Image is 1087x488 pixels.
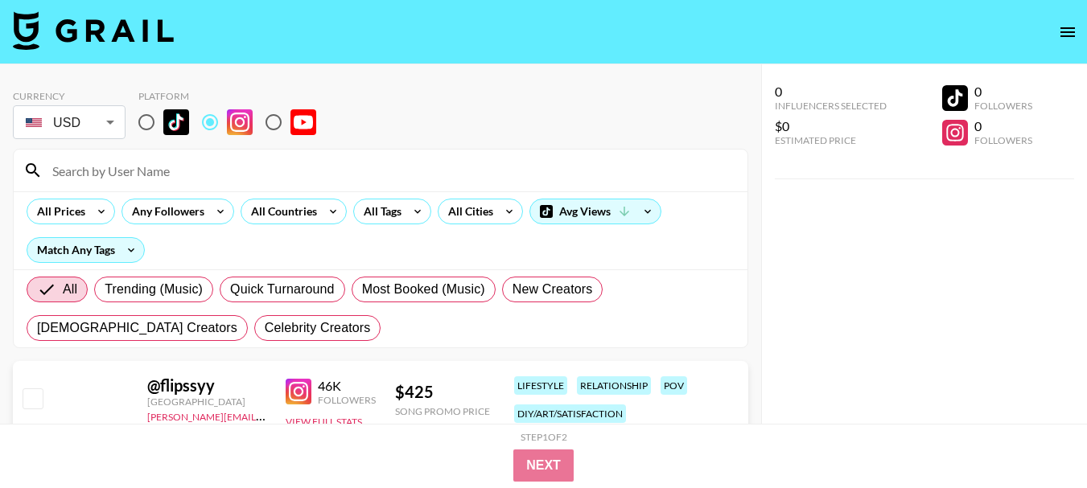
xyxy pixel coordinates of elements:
[138,90,329,102] div: Platform
[318,378,376,394] div: 46K
[230,280,335,299] span: Quick Turnaround
[27,238,144,262] div: Match Any Tags
[514,376,567,395] div: lifestyle
[530,199,661,223] div: Avg Views
[43,158,738,183] input: Search by User Name
[105,280,203,299] span: Trending (Music)
[122,199,208,223] div: Any Followers
[290,109,316,135] img: YouTube
[395,405,490,417] div: Song Promo Price
[63,280,77,299] span: All
[241,199,320,223] div: All Countries
[775,134,887,146] div: Estimated Price
[974,100,1032,112] div: Followers
[521,431,567,443] div: Step 1 of 2
[513,449,574,482] button: Next
[147,375,266,396] div: @ flipssyy
[514,404,626,423] div: diy/art/satisfaction
[163,109,189,135] img: TikTok
[661,376,687,395] div: pov
[265,318,371,338] span: Celebrity Creators
[1052,16,1084,48] button: open drawer
[513,280,593,299] span: New Creators
[362,280,485,299] span: Most Booked (Music)
[974,134,1032,146] div: Followers
[286,379,311,404] img: Instagram
[439,199,496,223] div: All Cities
[395,382,490,402] div: $ 425
[775,100,887,112] div: Influencers Selected
[13,90,126,102] div: Currency
[16,109,122,137] div: USD
[286,416,362,428] button: View Full Stats
[147,408,385,423] a: [PERSON_NAME][EMAIL_ADDRESS][DOMAIN_NAME]
[147,396,266,408] div: [GEOGRAPHIC_DATA]
[27,199,89,223] div: All Prices
[37,318,237,338] span: [DEMOGRAPHIC_DATA] Creators
[974,84,1032,100] div: 0
[227,109,253,135] img: Instagram
[577,376,651,395] div: relationship
[775,84,887,100] div: 0
[354,199,405,223] div: All Tags
[775,118,887,134] div: $0
[1007,408,1068,469] iframe: Drift Widget Chat Controller
[13,11,174,50] img: Grail Talent
[974,118,1032,134] div: 0
[318,394,376,406] div: Followers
